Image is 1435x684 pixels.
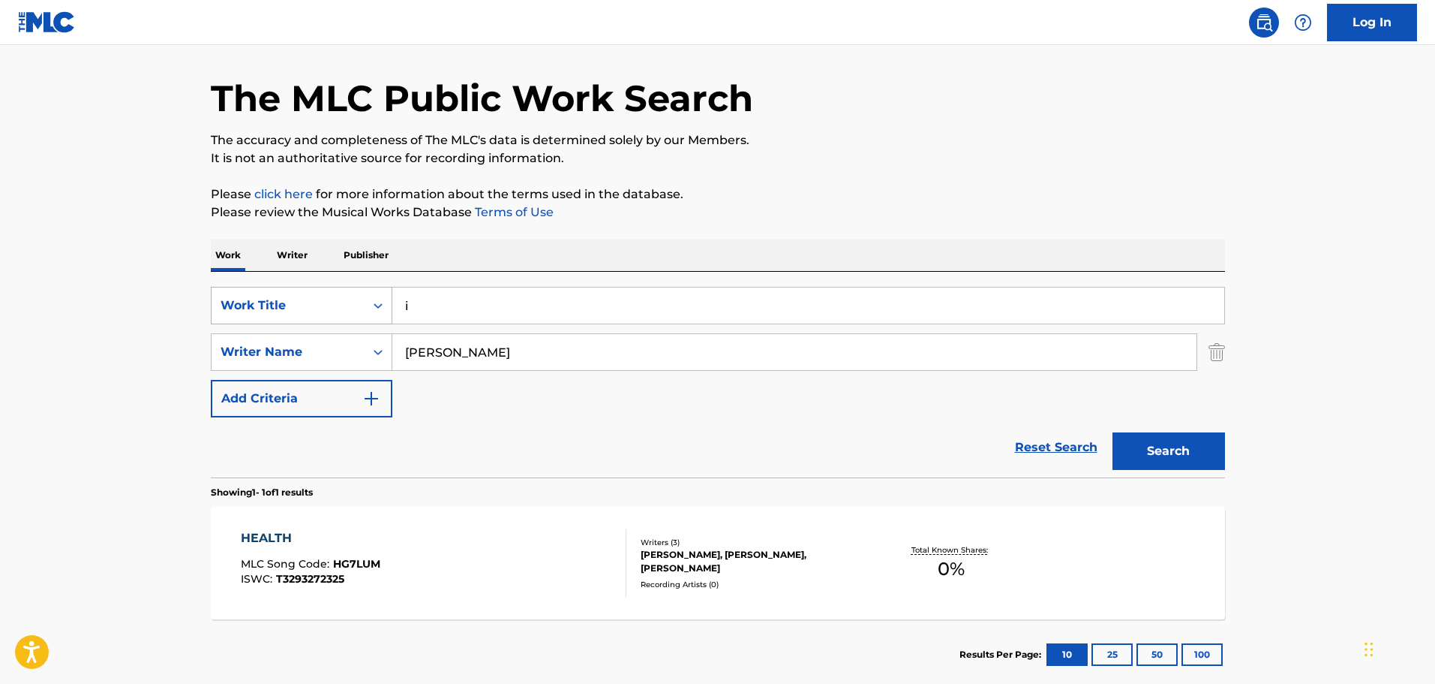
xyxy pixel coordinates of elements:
[339,240,393,271] p: Publisher
[333,557,380,571] span: HG7LUM
[362,390,380,408] img: 9d2ae6d4665cec9f34b9.svg
[211,380,392,417] button: Add Criteria
[641,537,867,548] div: Writers ( 3 )
[1007,431,1105,464] a: Reset Search
[272,240,312,271] p: Writer
[276,572,344,586] span: T3293272325
[221,297,356,315] div: Work Title
[1360,612,1435,684] iframe: Chat Widget
[211,131,1225,149] p: The accuracy and completeness of The MLC's data is determined solely by our Members.
[1046,643,1088,666] button: 10
[1255,14,1273,32] img: search
[1208,333,1225,371] img: Delete Criterion
[911,544,992,556] p: Total Known Shares:
[211,287,1225,478] form: Search Form
[472,205,554,219] a: Terms of Use
[938,556,965,583] span: 0 %
[1136,643,1178,666] button: 50
[211,486,313,499] p: Showing 1 - 1 of 1 results
[1249,8,1279,38] a: Public Search
[641,579,867,590] div: Recording Artists ( 0 )
[1364,627,1373,672] div: Drag
[211,240,245,271] p: Work
[1288,8,1318,38] div: Help
[241,529,380,547] div: HEALTH
[1294,14,1312,32] img: help
[221,343,356,361] div: Writer Name
[241,572,276,586] span: ISWC :
[18,11,76,33] img: MLC Logo
[1112,432,1225,470] button: Search
[1091,643,1133,666] button: 25
[641,548,867,575] div: [PERSON_NAME], [PERSON_NAME], [PERSON_NAME]
[1327,4,1417,41] a: Log In
[211,507,1225,619] a: HEALTHMLC Song Code:HG7LUMISWC:T3293272325Writers (3)[PERSON_NAME], [PERSON_NAME], [PERSON_NAME]R...
[254,187,313,201] a: click here
[211,203,1225,221] p: Please review the Musical Works Database
[211,185,1225,203] p: Please for more information about the terms used in the database.
[1181,643,1223,666] button: 100
[959,648,1045,661] p: Results Per Page:
[211,149,1225,167] p: It is not an authoritative source for recording information.
[211,76,753,121] h1: The MLC Public Work Search
[241,557,333,571] span: MLC Song Code :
